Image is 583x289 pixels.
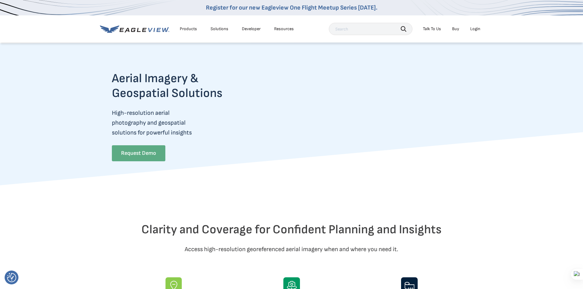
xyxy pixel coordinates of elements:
[7,273,16,282] button: Consent Preferences
[112,145,165,161] a: Request Demo
[242,26,261,32] a: Developer
[112,71,246,101] h2: Aerial Imagery & Geospatial Solutions
[7,273,16,282] img: Revisit consent button
[112,244,471,254] p: Access high-resolution georeferenced aerial imagery when and where you need it.
[452,26,459,32] a: Buy
[423,26,441,32] div: Talk To Us
[274,26,294,32] div: Resources
[112,222,471,237] h2: Clarity and Coverage for Confident Planning and Insights
[112,108,246,138] p: High-resolution aerial photography and geospatial solutions for powerful insights
[329,23,412,35] input: Search
[211,26,228,32] div: Solutions
[206,4,377,11] a: Register for our new Eagleview One Flight Meetup Series [DATE].
[180,26,197,32] div: Products
[470,26,480,32] div: Login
